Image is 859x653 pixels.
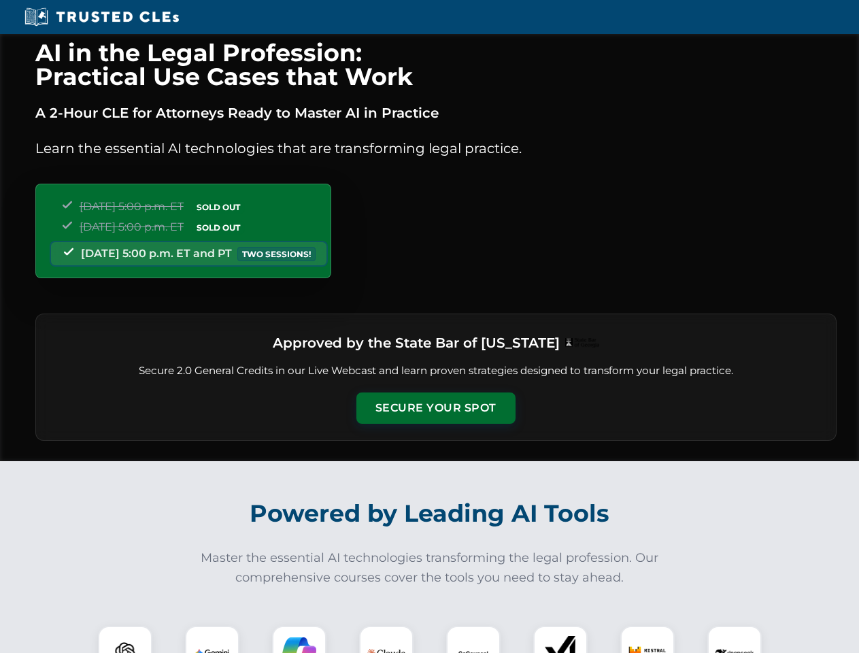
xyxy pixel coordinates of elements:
[356,392,516,424] button: Secure Your Spot
[35,102,837,124] p: A 2-Hour CLE for Attorneys Ready to Master AI in Practice
[192,548,668,588] p: Master the essential AI technologies transforming the legal profession. Our comprehensive courses...
[192,200,245,214] span: SOLD OUT
[20,7,183,27] img: Trusted CLEs
[52,363,820,379] p: Secure 2.0 General Credits in our Live Webcast and learn proven strategies designed to transform ...
[80,200,184,213] span: [DATE] 5:00 p.m. ET
[35,41,837,88] h1: AI in the Legal Profession: Practical Use Cases that Work
[80,220,184,233] span: [DATE] 5:00 p.m. ET
[273,331,560,355] h3: Approved by the State Bar of [US_STATE]
[53,490,807,537] h2: Powered by Leading AI Tools
[192,220,245,235] span: SOLD OUT
[35,137,837,159] p: Learn the essential AI technologies that are transforming legal practice.
[565,338,599,348] img: Logo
